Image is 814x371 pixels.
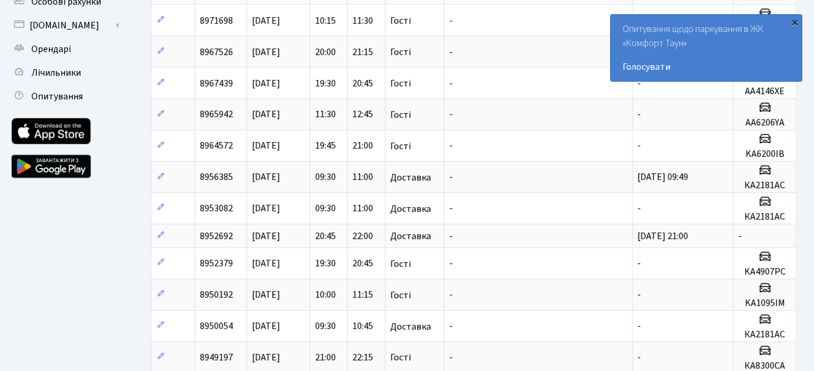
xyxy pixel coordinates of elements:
h5: AA6206YA [738,117,791,128]
span: 8949197 [200,351,233,364]
span: 20:45 [352,257,373,270]
span: [DATE] [252,320,280,333]
span: 8952379 [200,257,233,270]
span: 8950054 [200,320,233,333]
span: 19:45 [315,140,336,153]
span: - [449,351,452,364]
span: [DATE] [252,257,280,270]
span: Орендарі [31,43,71,56]
span: 11:00 [352,171,373,184]
span: 11:30 [315,108,336,121]
span: - [637,289,641,302]
span: [DATE] 09:49 [637,171,688,184]
h5: KA1095IM [738,298,791,309]
span: Гості [390,16,411,25]
span: 21:15 [352,46,373,59]
span: Гості [390,47,411,57]
span: 8956385 [200,171,233,184]
span: - [449,108,452,121]
span: Гості [390,79,411,88]
span: 22:00 [352,230,373,243]
span: - [637,202,641,215]
span: 10:15 [315,14,336,27]
span: Доставка [390,173,431,182]
div: × [789,16,800,28]
span: 21:00 [352,140,373,153]
span: - [637,257,641,270]
span: [DATE] [252,140,280,153]
span: 12:45 [352,108,373,121]
div: Опитування щодо паркування в ЖК «Комфорт Таун» [611,15,802,81]
span: - [449,230,452,243]
span: 8953082 [200,202,233,215]
span: 20:00 [315,46,336,59]
span: - [637,140,641,153]
span: 10:45 [352,320,373,333]
span: Доставка [390,231,431,241]
span: 22:15 [352,351,373,364]
h5: AA4146XE [738,86,791,97]
span: - [449,77,452,90]
span: 8967526 [200,46,233,59]
span: Опитування [31,90,83,103]
span: 20:45 [315,230,336,243]
span: Лічильники [31,66,81,79]
span: 19:30 [315,77,336,90]
h5: KA6200IB [738,149,791,160]
span: [DATE] [252,14,280,27]
span: 09:30 [315,320,336,333]
span: [DATE] [252,289,280,302]
span: - [449,289,452,302]
h5: КА2181АС [738,329,791,340]
span: Гості [390,259,411,269]
span: 8965942 [200,108,233,121]
span: 11:15 [352,289,373,302]
a: Орендарі [6,37,124,61]
span: Гості [390,291,411,300]
span: [DATE] [252,171,280,184]
span: 8971698 [200,14,233,27]
span: - [449,320,452,333]
span: [DATE] [252,230,280,243]
h5: KA4907PC [738,266,791,278]
span: 19:30 [315,257,336,270]
span: Гості [390,353,411,362]
span: Доставка [390,322,431,331]
span: 11:00 [352,202,373,215]
span: [DATE] [252,351,280,364]
span: - [637,351,641,364]
span: 09:30 [315,202,336,215]
a: [DOMAIN_NAME] [6,14,124,37]
h5: КА2181АС [738,180,791,191]
span: - [449,171,452,184]
span: [DATE] [252,77,280,90]
a: Лічильники [6,61,124,85]
span: - [637,320,641,333]
a: Опитування [6,85,124,108]
span: [DATE] [252,202,280,215]
span: - [449,257,452,270]
h5: КА2181АС [738,211,791,222]
span: 09:30 [315,171,336,184]
span: - [449,46,452,59]
span: - [449,202,452,215]
span: - [449,140,452,153]
span: - [449,14,452,27]
span: 10:00 [315,289,336,302]
span: Гості [390,141,411,151]
span: [DATE] 21:00 [637,230,688,243]
span: Доставка [390,204,431,214]
span: - [637,108,641,121]
span: Гості [390,110,411,120]
span: 8952692 [200,230,233,243]
span: [DATE] [252,108,280,121]
span: 11:30 [352,14,373,27]
span: - [738,230,742,243]
span: [DATE] [252,46,280,59]
span: 8950192 [200,289,233,302]
span: 8964572 [200,140,233,153]
span: 21:00 [315,351,336,364]
span: 8967439 [200,77,233,90]
a: Голосувати [622,60,790,74]
span: 20:45 [352,77,373,90]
